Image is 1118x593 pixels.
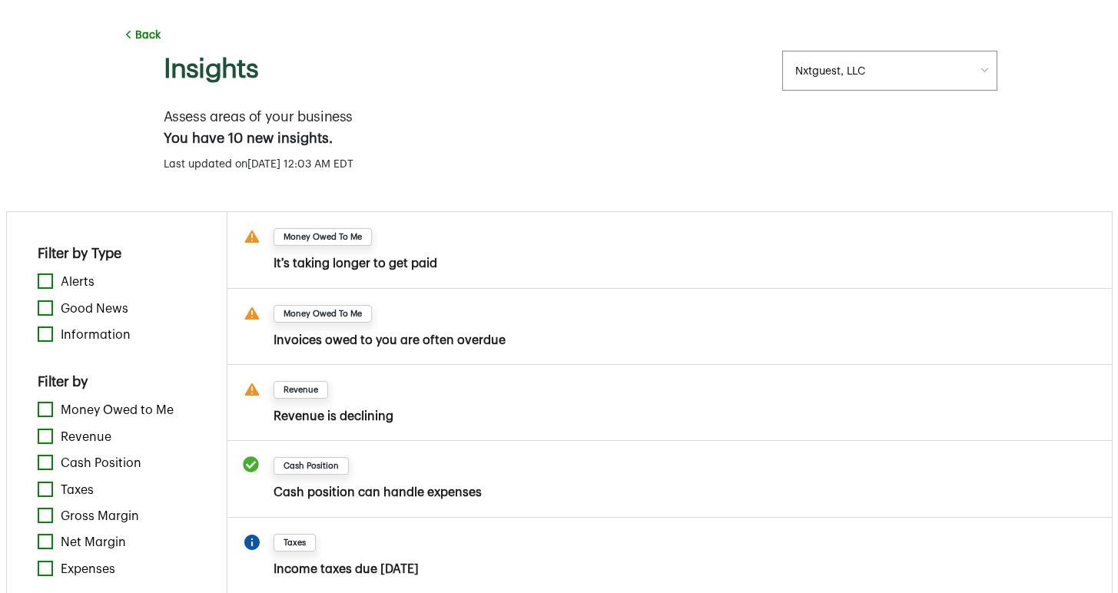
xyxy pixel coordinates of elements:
span: Revenue [61,429,197,446]
button: Information [38,326,53,342]
button: Taxes [38,482,53,497]
div: Assess areas of your business [98,106,461,128]
span: Gross Margin [61,508,197,525]
strong: Cash position can handle expenses [274,486,482,499]
h1: Insights [121,51,300,91]
span: Revenue [274,381,328,399]
span: Alerts [61,273,197,290]
strong: Revenue is declining [274,410,393,422]
strong: It’s taking longer to get paid [274,257,437,270]
span: Good News [61,300,197,317]
span: Information [61,326,197,343]
button: Gross Margin [38,508,53,523]
span: Taxes [61,482,197,499]
span: Cash Position [61,455,197,472]
div: Filter by Type [38,243,197,264]
button: Revenue is declining [274,409,393,424]
button: Revenue [38,429,53,444]
span: Net Margin [61,534,197,551]
span: Expenses [61,561,197,578]
div: Filter by [38,371,197,393]
span: Money Owed To Me [274,228,372,246]
button: Net Margin [38,534,53,549]
strong: Invoices owed to you are often overdue [274,334,506,346]
button: Cash position can handle expenses [274,485,482,500]
button: Good News [38,300,53,316]
button: Income taxes due [DATE] [274,562,419,577]
span: Money Owed to Me [61,402,197,419]
button: Invoices owed to you are often overdue [274,333,506,348]
span: Cash Position [274,457,349,475]
strong: Income taxes due [DATE] [274,563,419,575]
button: Alerts [38,273,53,289]
button: Back [121,28,161,41]
button: It’s taking longer to get paid [274,257,437,271]
span: You have 10 new insights. [164,131,333,145]
p: Last updated on [DATE] 12:03 AM EDT [164,157,955,172]
button: Cash Position [38,455,53,470]
span: Money Owed To Me [274,305,372,323]
button: Money Owed to Me [38,402,53,417]
span: Taxes [274,534,316,552]
button: Expenses [38,561,53,576]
